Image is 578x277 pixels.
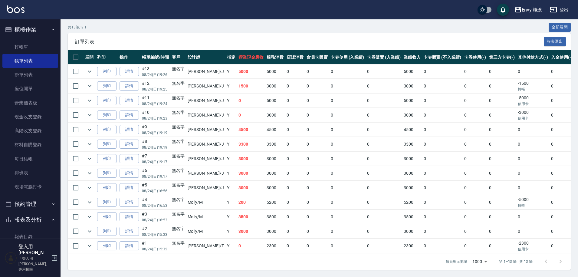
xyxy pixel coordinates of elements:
[516,123,550,137] td: 0
[18,256,49,272] p: 「登入用[PERSON_NAME]」專用權限
[285,108,305,122] td: 0
[237,181,265,195] td: 3000
[544,38,566,44] a: 報表匯出
[85,241,94,250] button: expand row
[463,166,488,180] td: 0
[550,181,574,195] td: 0
[488,181,517,195] td: 0
[366,64,402,79] td: 0
[140,108,170,122] td: #10
[140,210,170,224] td: #3
[422,210,463,224] td: 0
[366,137,402,151] td: 0
[225,166,237,180] td: Y
[5,252,17,264] img: Person
[402,64,422,79] td: 5000
[85,140,94,149] button: expand row
[329,123,366,137] td: 0
[140,79,170,93] td: #12
[285,94,305,108] td: 0
[422,50,463,64] th: 卡券販賣 (不入業績)
[85,183,94,192] button: expand row
[488,108,517,122] td: 0
[463,79,488,93] td: 0
[366,210,402,224] td: 0
[142,145,169,150] p: 08/24 (日) 19:19
[488,79,517,93] td: 0
[237,210,265,224] td: 3500
[140,137,170,151] td: #8
[463,181,488,195] td: 0
[516,64,550,79] td: 0
[422,123,463,137] td: 0
[7,5,25,13] img: Logo
[225,195,237,209] td: Y
[422,166,463,180] td: 0
[186,79,225,93] td: [PERSON_NAME] /J
[97,140,117,149] button: 列印
[2,40,58,54] a: 打帳單
[142,159,169,165] p: 08/24 (日) 19:17
[422,195,463,209] td: 0
[488,137,517,151] td: 0
[172,211,185,217] div: 無名字
[225,123,237,137] td: Y
[305,195,329,209] td: 0
[97,81,117,91] button: 列印
[237,50,265,64] th: 營業現金應收
[488,152,517,166] td: 0
[305,224,329,239] td: 0
[85,212,94,221] button: expand row
[463,64,488,79] td: 0
[305,137,329,151] td: 0
[2,212,58,228] button: 報表及分析
[186,152,225,166] td: [PERSON_NAME] /J
[2,96,58,110] a: 營業儀表板
[225,94,237,108] td: Y
[305,79,329,93] td: 0
[402,108,422,122] td: 3000
[285,181,305,195] td: 0
[172,182,185,188] div: 無名字
[97,198,117,207] button: 列印
[329,50,366,64] th: 卡券使用 (入業績)
[516,181,550,195] td: 0
[366,224,402,239] td: 0
[120,67,139,76] a: 詳情
[186,108,225,122] td: [PERSON_NAME] /J
[140,152,170,166] td: #7
[118,50,140,64] th: 操作
[402,79,422,93] td: 3000
[402,166,422,180] td: 3000
[366,152,402,166] td: 0
[366,195,402,209] td: 0
[225,79,237,93] td: Y
[140,239,170,253] td: #1
[172,80,185,87] div: 無名字
[422,137,463,151] td: 0
[516,210,550,224] td: 0
[516,79,550,93] td: -1500
[329,210,366,224] td: 0
[172,153,185,159] div: 無名字
[237,123,265,137] td: 4500
[96,50,118,64] th: 列印
[142,101,169,107] p: 08/24 (日) 19:24
[285,210,305,224] td: 0
[285,137,305,151] td: 0
[402,210,422,224] td: 3500
[366,50,402,64] th: 卡券販賣 (入業績)
[140,224,170,239] td: #2
[2,166,58,180] a: 排班表
[329,152,366,166] td: 0
[422,64,463,79] td: 0
[402,152,422,166] td: 3000
[488,123,517,137] td: 0
[547,4,571,15] button: 登出
[237,152,265,166] td: 3000
[518,101,548,107] p: 信用卡
[225,210,237,224] td: Y
[85,227,94,236] button: expand row
[550,64,574,79] td: 0
[97,169,117,178] button: 列印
